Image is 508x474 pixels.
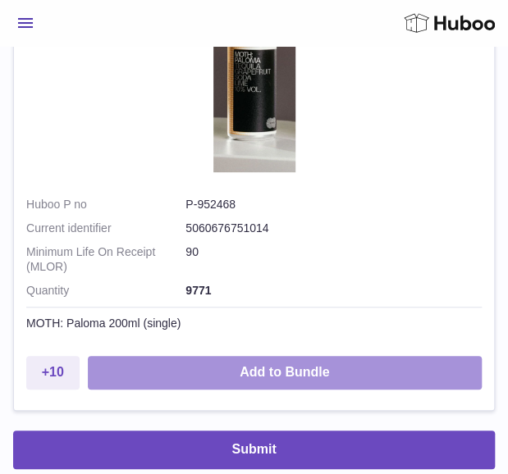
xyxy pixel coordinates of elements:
button: Add to Bundle [88,356,482,390]
dd: 90 [185,244,482,276]
button: Submit [13,431,495,469]
td: 9771 [26,283,482,307]
strong: Quantity [26,283,185,299]
td: MOTH: Paloma 200ml (single) [26,307,482,340]
dd: P-952468 [185,197,482,212]
button: +10 [26,356,80,390]
dt: Minimum Life On Receipt (MLOR) [26,244,185,276]
dt: Huboo P no [26,197,185,212]
dd: 5060676751014 [185,221,482,236]
dt: Current identifier [26,221,185,236]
